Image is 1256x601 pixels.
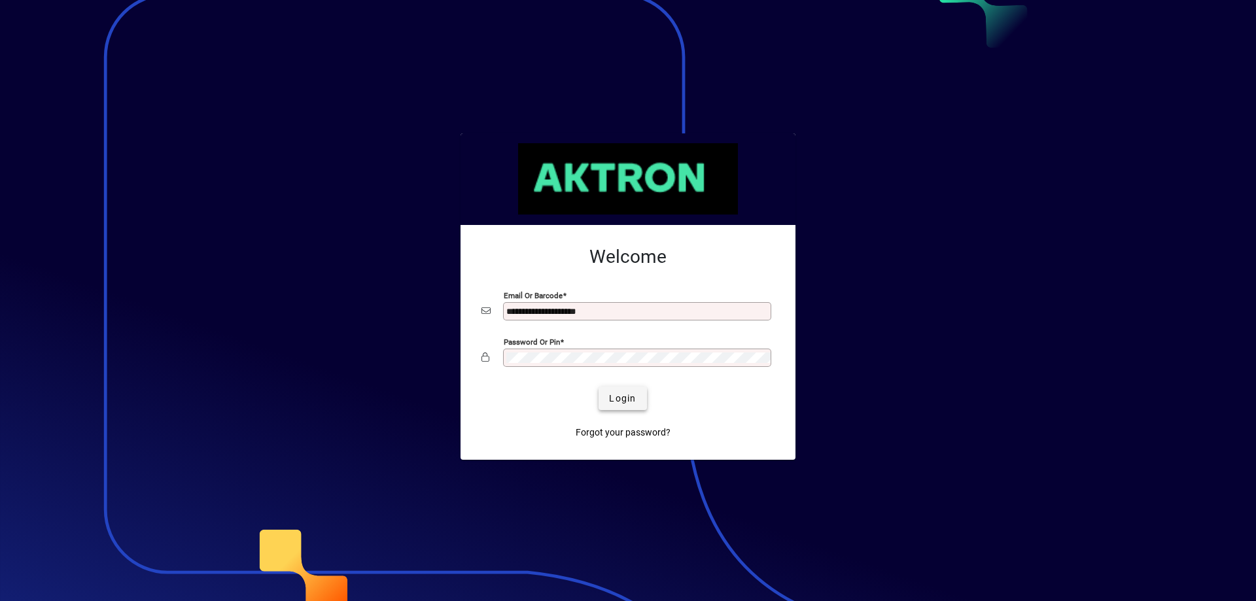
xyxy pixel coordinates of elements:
button: Login [599,386,646,410]
span: Login [609,392,636,405]
h2: Welcome [481,246,775,268]
mat-label: Email or Barcode [504,291,563,300]
span: Forgot your password? [576,426,671,439]
a: Forgot your password? [570,421,676,444]
mat-label: Password or Pin [504,337,560,347]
